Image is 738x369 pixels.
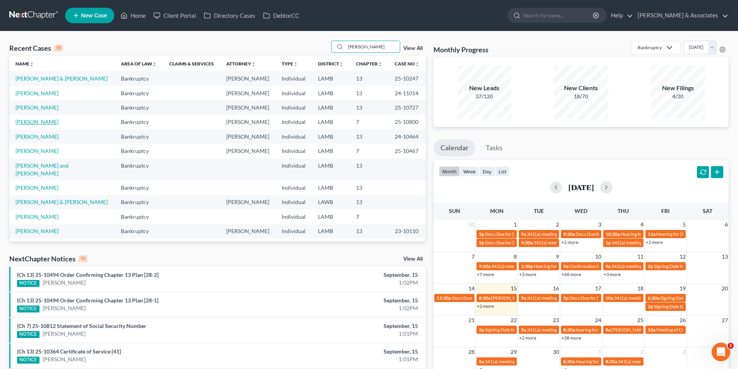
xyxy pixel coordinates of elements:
span: 25 [637,316,644,325]
th: Claims & Services [163,56,220,71]
td: [PERSON_NAME] [220,224,275,239]
td: [PERSON_NAME] [220,100,275,115]
a: Area of Lawunfold_more [121,61,157,67]
td: Individual [275,195,312,209]
a: (Ch 13) 25-10494 Order Confirming Chapter 13 Plan [28-1] [17,297,158,304]
span: 23 [552,316,560,325]
td: LAWB [312,195,350,209]
span: 2p [648,263,653,269]
span: 1 [597,347,602,357]
a: [PERSON_NAME] [15,213,58,220]
span: 341(a) meeting for [PERSON_NAME] [PERSON_NAME] [612,240,724,245]
span: 29 [510,347,518,357]
span: hearing for [PERSON_NAME] [576,327,635,333]
span: 5p [479,231,484,237]
div: September, 15 [289,297,418,304]
span: 4 [640,220,644,229]
td: [PERSON_NAME] [220,195,275,209]
i: unfold_more [415,62,420,67]
td: LAMB [312,158,350,180]
i: unfold_more [339,62,344,67]
span: 10:30a [606,231,620,237]
div: NOTICE [17,280,40,287]
td: Individual [275,180,312,195]
a: Attorneyunfold_more [226,61,256,67]
i: unfold_more [293,62,298,67]
td: Individual [275,158,312,180]
span: 26 [679,316,686,325]
span: 9 [555,252,560,261]
span: 341(a) meeting for [PERSON_NAME] [527,327,602,333]
td: Bankruptcy [115,195,163,209]
a: [PERSON_NAME] [15,104,58,111]
a: Case Nounfold_more [395,61,420,67]
span: 11 [637,252,644,261]
td: 13 [350,129,389,144]
span: 21 [468,316,475,325]
div: NOTICE [17,305,40,312]
td: Individual [275,100,312,115]
div: 4/20 [651,93,705,100]
button: month [439,166,460,177]
span: 341(a) meeting for [PERSON_NAME] [614,295,689,301]
a: Tasks [479,139,509,156]
span: 28 [468,347,475,357]
div: NOTICE [17,331,40,338]
span: Hearing for [PERSON_NAME] [621,231,681,237]
span: 6 [724,220,729,229]
span: 12 [679,252,686,261]
span: 31 [468,220,475,229]
td: Bankruptcy [115,224,163,239]
a: View All [403,46,423,51]
span: 8a [606,327,611,333]
a: [PERSON_NAME] [15,148,58,154]
td: 24-10464 [389,129,426,144]
td: Individual [275,129,312,144]
a: Directory Cases [200,9,259,22]
div: Bankruptcy [638,44,662,51]
td: LAMB [312,115,350,129]
td: 13 [350,71,389,86]
td: 13 [350,100,389,115]
td: [PERSON_NAME] [220,144,275,158]
td: Bankruptcy [115,100,163,115]
span: 2 [640,347,644,357]
div: New Leads [457,84,511,93]
span: 5p [479,240,484,245]
span: 30 [552,347,560,357]
span: 15 [510,284,518,293]
div: 15 [54,45,63,51]
td: [PERSON_NAME] [220,115,275,129]
span: Mon [490,208,504,214]
a: [PERSON_NAME] & [PERSON_NAME] [15,75,108,82]
span: 3 [597,220,602,229]
td: 13 [350,180,389,195]
td: LAMB [312,144,350,158]
div: Recent Cases [9,43,63,53]
span: 1 [513,220,518,229]
a: [PERSON_NAME] [15,228,58,234]
a: Districtunfold_more [318,61,344,67]
div: 18/70 [554,93,608,100]
span: 14 [468,284,475,293]
td: LAMB [312,239,350,253]
td: LAMB [312,224,350,239]
a: [PERSON_NAME] [15,118,58,125]
td: [PERSON_NAME] [220,129,275,144]
span: 341(a) meeting for [PERSON_NAME] [611,263,686,269]
td: Bankruptcy [115,239,163,253]
td: LAMB [312,180,350,195]
td: 25-10727 [389,100,426,115]
span: 16 [552,284,560,293]
span: 8:30a [563,327,575,333]
i: unfold_more [29,62,34,67]
a: Typeunfold_more [282,61,298,67]
span: 1p [606,240,611,245]
td: 13 [350,158,389,180]
a: [PERSON_NAME] [43,304,86,312]
a: [PERSON_NAME] & Associates [634,9,728,22]
a: +2 more [646,239,663,245]
button: day [479,166,495,177]
td: Bankruptcy [115,71,163,86]
div: NOTICE [17,357,40,364]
